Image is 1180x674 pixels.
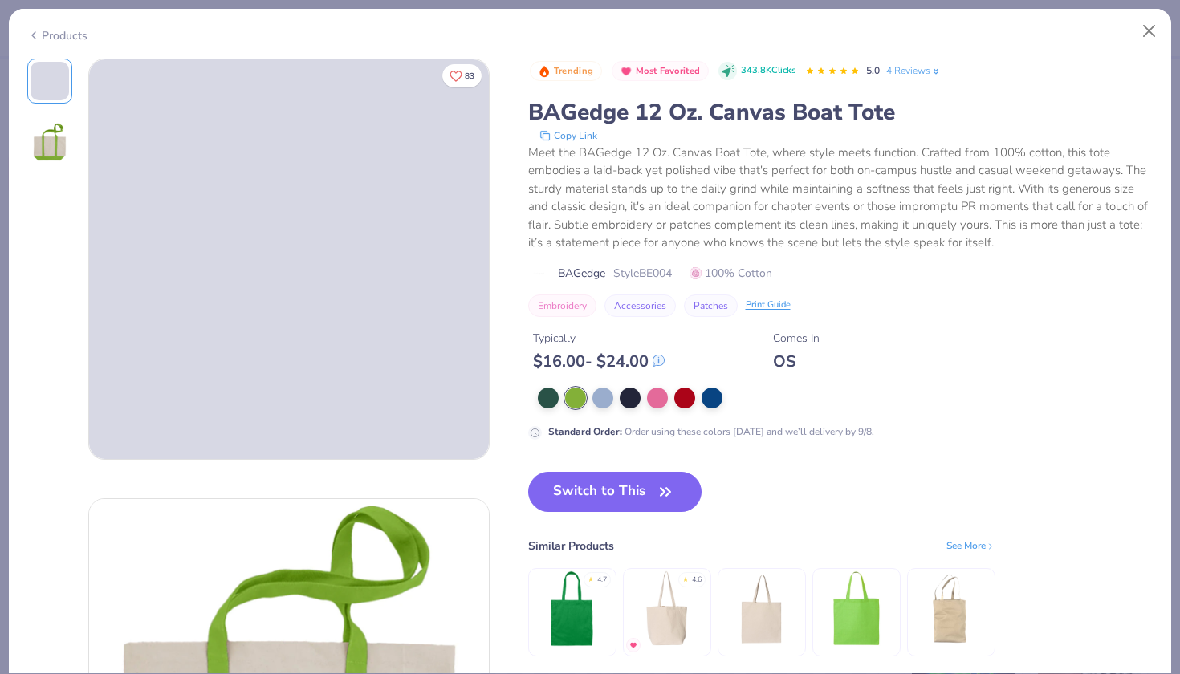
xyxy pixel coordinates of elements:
[866,64,880,77] span: 5.0
[818,570,894,647] img: Bag Edge Canvas Grocery Tote
[723,570,800,647] img: Oad 12 Oz Tote Bag
[548,425,622,438] strong: Standard Order :
[534,570,610,647] img: BAGedge 6 oz. Canvas Promo Tote
[1134,16,1165,47] button: Close
[538,65,551,78] img: Trending sort
[535,128,602,144] button: copy to clipboard
[692,575,702,586] div: 4.6
[620,65,633,78] img: Most Favorited sort
[682,575,689,581] div: ★
[588,575,594,581] div: ★
[629,570,705,647] img: Liberty Bags Large Canvas Tote
[548,424,874,439] div: Order using these colors [DATE] and we’ll delivery by 9/8.
[530,61,602,82] button: Badge Button
[613,265,672,282] span: Style BE004
[913,570,989,647] img: Econscious Eco Everyday Tote
[612,61,709,82] button: Badge Button
[773,330,820,347] div: Comes In
[528,144,1154,252] div: Meet the BAGedge 12 Oz. Canvas Boat Tote, where style meets function. Crafted from 100% cotton, t...
[690,265,772,282] span: 100% Cotton
[528,267,550,280] img: brand logo
[533,351,665,372] div: $ 16.00 - $ 24.00
[773,351,820,372] div: OS
[746,298,791,312] div: Print Guide
[558,265,605,282] span: BAGedge
[805,59,860,84] div: 5.0 Stars
[946,538,995,553] div: See More
[31,123,69,161] img: Back
[684,294,738,317] button: Patches
[442,64,482,87] button: Like
[27,27,87,44] div: Products
[741,64,795,78] span: 343.8K Clicks
[629,640,638,650] img: MostFav.gif
[528,97,1154,128] div: BAGedge 12 Oz. Canvas Boat Tote
[528,472,702,512] button: Switch to This
[465,72,474,80] span: 83
[636,67,700,75] span: Most Favorited
[886,63,942,78] a: 4 Reviews
[597,575,607,586] div: 4.7
[554,67,593,75] span: Trending
[528,538,614,554] div: Similar Products
[604,294,676,317] button: Accessories
[533,330,665,347] div: Typically
[528,294,596,317] button: Embroidery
